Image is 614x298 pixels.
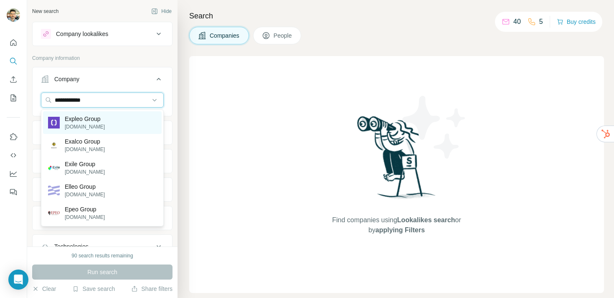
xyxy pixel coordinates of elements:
button: Search [7,54,20,69]
button: Enrich CSV [7,72,20,87]
button: Use Surfe on LinkedIn [7,129,20,144]
p: 40 [513,17,521,27]
p: Company information [32,54,173,62]
div: New search [32,8,58,15]
button: Dashboard [7,166,20,181]
span: Lookalikes search [397,216,455,223]
button: Company [33,69,172,92]
button: Share filters [131,285,173,293]
p: Expleo Group [65,115,105,123]
p: [DOMAIN_NAME] [65,146,105,153]
p: [DOMAIN_NAME] [65,213,105,221]
button: My lists [7,90,20,105]
span: People [274,31,293,40]
p: 5 [539,17,543,27]
img: Avatar [7,8,20,22]
img: Exile Group [48,162,60,174]
button: HQ location [33,151,172,171]
div: 90 search results remaining [71,252,133,259]
h4: Search [189,10,604,22]
button: Hide [145,5,178,18]
img: Elleo Group [48,185,60,196]
div: Company [54,75,79,83]
img: Expleo Group [48,117,60,128]
img: Surfe Illustration - Woman searching with binoculars [353,114,440,207]
p: Exile Group [65,160,105,168]
button: Annual revenue ($) [33,180,172,200]
p: Epeo Group [65,205,105,213]
button: Industry [33,123,172,143]
p: [DOMAIN_NAME] [65,123,105,131]
button: Feedback [7,185,20,200]
button: Employees (size) [33,208,172,228]
button: Use Surfe API [7,148,20,163]
p: [DOMAIN_NAME] [65,191,105,198]
div: Technologies [54,242,89,251]
img: Exalco Group [48,139,60,151]
p: [DOMAIN_NAME] [65,168,105,176]
img: Epeo Group [48,207,60,219]
button: Clear [32,285,56,293]
img: Surfe Illustration - Stars [397,90,472,165]
span: applying Filters [376,226,425,234]
button: Save search [72,285,115,293]
button: Quick start [7,35,20,50]
div: Open Intercom Messenger [8,270,28,290]
span: Companies [210,31,240,40]
p: Exalco Group [65,137,105,146]
p: Elleo Group [65,182,105,191]
button: Company lookalikes [33,24,172,44]
span: Find companies using or by [330,215,463,235]
button: Technologies [33,236,172,257]
button: Buy credits [557,16,596,28]
div: Company lookalikes [56,30,108,38]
